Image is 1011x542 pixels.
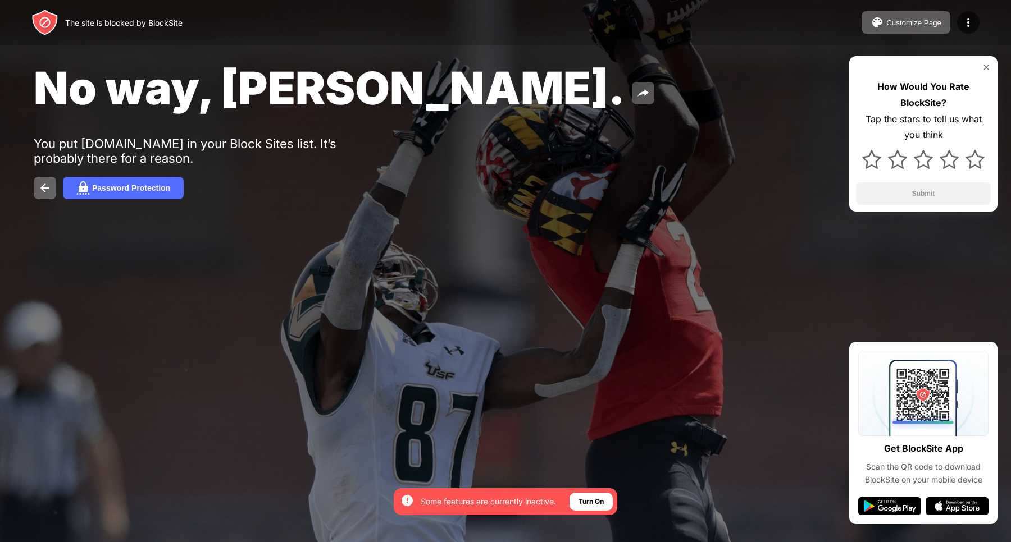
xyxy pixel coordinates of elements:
[858,351,989,436] img: qrcode.svg
[63,177,184,199] button: Password Protection
[636,86,650,100] img: share.svg
[858,461,989,486] div: Scan the QR code to download BlockSite on your mobile device
[914,150,933,169] img: star.svg
[856,79,991,111] div: How Would You Rate BlockSite?
[76,181,90,195] img: password.svg
[862,11,950,34] button: Customize Page
[966,150,985,169] img: star.svg
[65,18,183,27] div: The site is blocked by BlockSite
[31,9,58,36] img: header-logo.svg
[579,496,604,507] div: Turn On
[34,136,381,166] div: You put [DOMAIN_NAME] in your Block Sites list. It’s probably there for a reason.
[862,150,881,169] img: star.svg
[871,16,884,29] img: pallet.svg
[884,440,963,457] div: Get BlockSite App
[886,19,941,27] div: Customize Page
[982,63,991,72] img: rate-us-close.svg
[856,111,991,144] div: Tap the stars to tell us what you think
[400,494,414,507] img: error-circle-white.svg
[421,496,556,507] div: Some features are currently inactive.
[34,61,625,115] span: No way, [PERSON_NAME].
[38,181,52,195] img: back.svg
[888,150,907,169] img: star.svg
[856,182,991,205] button: Submit
[962,16,975,29] img: menu-icon.svg
[92,183,170,192] div: Password Protection
[926,497,989,515] img: app-store.svg
[858,497,921,515] img: google-play.svg
[940,150,959,169] img: star.svg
